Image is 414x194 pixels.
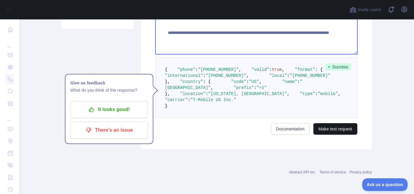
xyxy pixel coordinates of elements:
span: : [287,73,289,78]
span: "mobile" [318,91,338,96]
span: : [203,73,205,78]
span: , [239,67,241,72]
span: : [195,67,198,72]
span: "type" [300,91,315,96]
span: , [287,91,289,96]
span: "location" [180,91,205,96]
span: "[PHONE_NUMBER]" [205,73,246,78]
span: }, [165,91,170,96]
p: It looks good! [75,104,143,115]
span: : [269,67,272,72]
span: "name" [282,79,297,84]
a: Terms of service [319,170,346,174]
span: "[PHONE_NUMBER]" [290,73,330,78]
div: ... [5,36,15,48]
span: "phone" [178,67,195,72]
button: It looks good! [70,101,148,118]
span: : [254,85,256,90]
span: "code" [231,79,246,84]
button: There's an issue [70,122,148,139]
span: , [246,73,249,78]
span: "+1" [256,85,267,90]
a: Abstract API Inc. [289,170,316,174]
button: Invite users [348,5,382,15]
span: "prefix" [234,85,254,90]
span: { [165,67,167,72]
span: : { [315,67,323,72]
span: : [188,97,190,102]
span: , [211,85,213,90]
span: true [272,67,282,72]
span: "local" [269,73,287,78]
iframe: Toggle Customer Support [362,178,408,191]
p: There's an issue [75,125,143,135]
span: : [315,91,318,96]
span: } [165,104,167,108]
span: "[US_STATE], [GEOGRAPHIC_DATA]" [208,91,287,96]
span: "carrier" [165,97,188,102]
span: , [338,91,340,96]
a: Documentation [271,123,310,135]
span: "[PHONE_NUMBER]" [198,67,239,72]
span: }, [165,79,170,84]
button: Make test request [313,123,357,135]
span: "T-Mobile US Inc." [190,97,236,102]
span: "format" [295,67,315,72]
span: , [282,67,285,72]
span: : [297,79,300,84]
div: ... [5,110,15,122]
span: , [259,79,262,84]
span: Invite users [358,6,381,13]
p: What do you think of the response? [70,87,148,94]
span: "valid" [252,67,269,72]
span: "country" [180,79,203,84]
a: Privacy policy [350,170,372,174]
span: : [205,91,208,96]
span: "US" [249,79,259,84]
span: Success [326,63,351,71]
span: : { [203,79,211,84]
span: : [246,79,249,84]
span: "international" [165,73,203,78]
h1: Give us feedback [70,79,148,87]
